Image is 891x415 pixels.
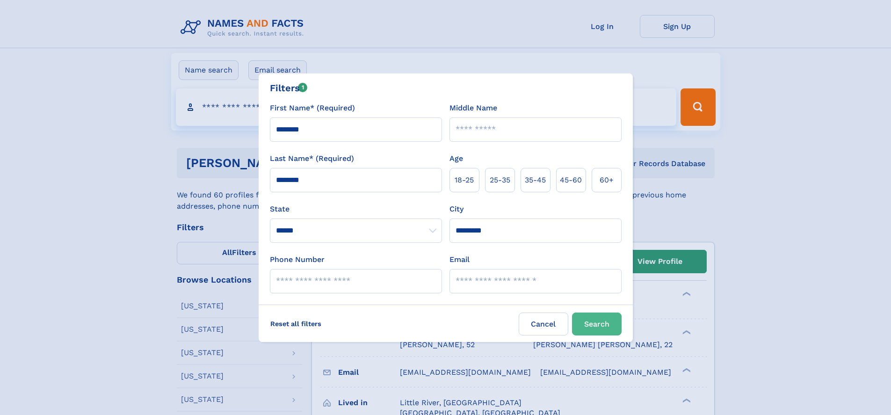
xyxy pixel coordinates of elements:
[519,313,568,335] label: Cancel
[449,153,463,164] label: Age
[455,175,474,186] span: 18‑25
[449,102,497,114] label: Middle Name
[572,313,622,335] button: Search
[270,153,354,164] label: Last Name* (Required)
[270,254,325,265] label: Phone Number
[270,204,442,215] label: State
[270,81,308,95] div: Filters
[600,175,614,186] span: 60+
[560,175,582,186] span: 45‑60
[449,254,470,265] label: Email
[270,102,355,114] label: First Name* (Required)
[264,313,327,335] label: Reset all filters
[490,175,510,186] span: 25‑35
[525,175,546,186] span: 35‑45
[449,204,464,215] label: City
